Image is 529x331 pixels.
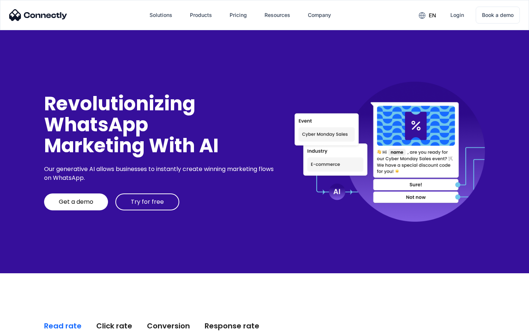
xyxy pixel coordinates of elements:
a: Try for free [115,193,179,210]
div: Login [450,10,464,20]
div: Get a demo [59,198,93,206]
div: Click rate [96,321,132,331]
div: Our generative AI allows businesses to instantly create winning marketing flows on WhatsApp. [44,165,276,182]
a: Book a demo [476,7,520,24]
a: Login [445,6,470,24]
a: Get a demo [44,193,108,210]
a: Pricing [224,6,253,24]
div: Products [190,10,212,20]
div: Try for free [131,198,164,206]
div: Read rate [44,321,82,331]
div: Conversion [147,321,190,331]
div: Revolutionizing WhatsApp Marketing With AI [44,93,276,156]
div: Resources [264,10,290,20]
div: en [429,10,436,21]
div: Solutions [150,10,172,20]
img: Connectly Logo [9,9,67,21]
div: Response rate [205,321,259,331]
div: Company [308,10,331,20]
div: Pricing [230,10,247,20]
